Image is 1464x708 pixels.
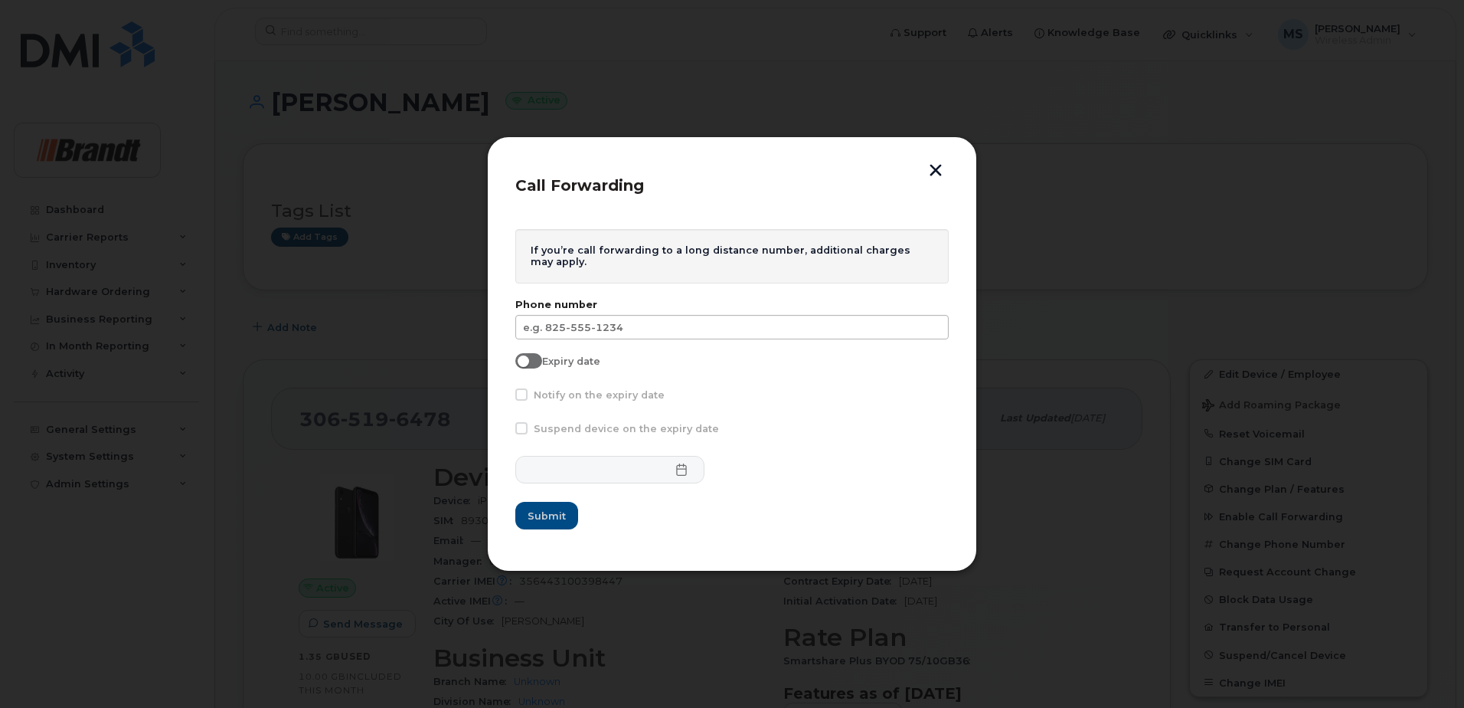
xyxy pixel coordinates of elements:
button: Submit [515,502,578,529]
input: e.g. 825-555-1234 [515,315,949,339]
div: If you’re call forwarding to a long distance number, additional charges may apply. [515,229,949,284]
span: Expiry date [542,356,600,367]
span: Submit [528,509,566,523]
input: Expiry date [515,353,528,365]
label: Phone number [515,299,949,310]
span: Call Forwarding [515,176,644,195]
